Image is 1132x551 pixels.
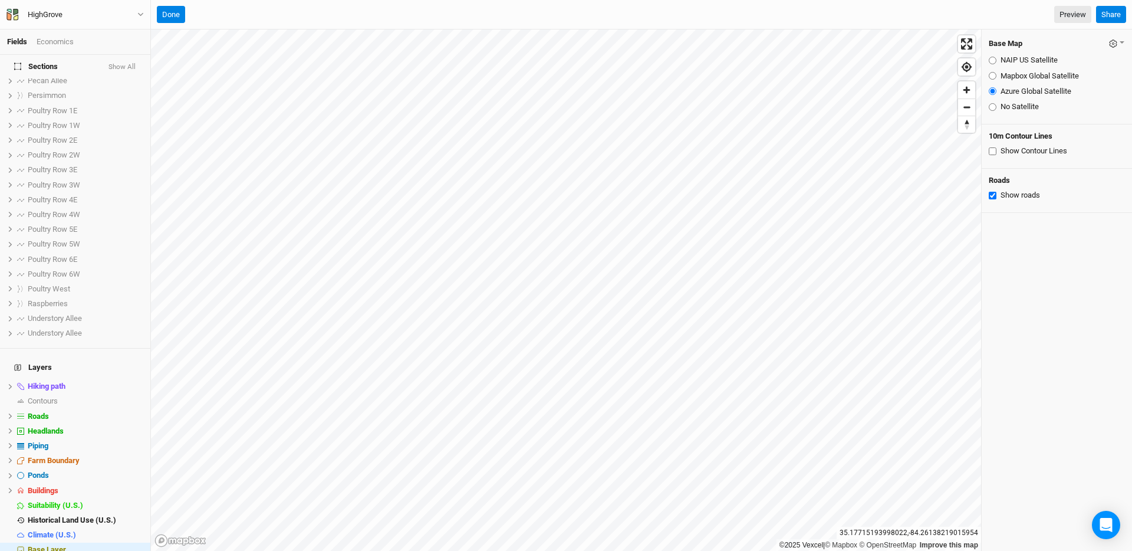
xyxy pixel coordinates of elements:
span: Zoom out [958,99,975,116]
label: NAIP US Satellite [1001,55,1058,65]
div: Poultry Row 3E [28,165,143,175]
button: Show All [108,63,136,71]
span: Poultry Row 5W [28,240,80,248]
a: Preview [1054,6,1091,24]
span: Roads [28,412,49,421]
div: Roads [28,412,143,421]
span: Poultry Row 3W [28,181,80,189]
span: Ponds [28,471,49,480]
button: Zoom in [958,81,975,99]
span: Suitability (U.S.) [28,501,83,510]
div: | [779,539,978,551]
h4: Roads [989,176,1125,185]
div: Understory Allee [28,329,143,338]
span: Poultry Row 5E [28,225,77,234]
div: Ponds [28,471,143,480]
span: Contours [28,396,58,405]
div: Persimmon [28,91,143,100]
label: Azure Global Satellite [1001,86,1071,97]
span: Historical Land Use (U.S.) [28,516,116,524]
div: Poultry Row 1W [28,121,143,130]
div: Poultry Row 2W [28,150,143,160]
div: Poultry Row 1E [28,106,143,116]
div: Farm Boundary [28,456,143,465]
span: Poultry Row 3E [28,165,77,174]
span: Pecan Allee [28,76,67,85]
button: HighGrove [6,8,144,21]
a: Mapbox [825,541,857,549]
div: HighGrove [28,9,62,21]
div: Poultry West [28,284,143,294]
div: Poultry Row 6E [28,255,143,264]
div: Poultry Row 4E [28,195,143,205]
span: Climate (U.S.) [28,530,76,539]
span: Poultry Row 6E [28,255,77,264]
div: Open Intercom Messenger [1092,511,1120,539]
span: Piping [28,441,48,450]
div: Poultry Row 6W [28,270,143,279]
span: Poultry Row 2W [28,150,80,159]
span: Headlands [28,427,64,435]
div: Climate (U.S.) [28,530,143,540]
button: Zoom out [958,99,975,116]
span: Persimmon [28,91,66,100]
a: Mapbox logo [154,534,206,547]
div: Raspberries [28,299,143,309]
span: Poultry Row 1W [28,121,80,130]
div: Buildings [28,486,143,496]
button: Find my location [958,58,975,76]
div: 35.17715193998022 , -84.26138219015954 [837,527,981,539]
a: ©2025 Vexcel [779,541,823,549]
label: Show roads [1001,190,1040,201]
label: No Satellite [1001,101,1039,112]
div: Historical Land Use (U.S.) [28,516,143,525]
span: Poultry West [28,284,70,293]
canvas: Map [151,29,981,551]
span: Raspberries [28,299,68,308]
span: Poultry Row 2E [28,136,77,145]
div: Poultry Row 2E [28,136,143,145]
label: Mapbox Global Satellite [1001,71,1079,81]
button: Share [1096,6,1126,24]
span: Farm Boundary [28,456,80,465]
div: Headlands [28,427,143,436]
div: Hiking path [28,382,143,391]
button: Reset bearing to north [958,116,975,133]
button: Done [157,6,185,24]
h4: Base Map [989,39,1022,48]
a: Improve this map [920,541,978,549]
div: Suitability (U.S.) [28,501,143,510]
span: Sections [14,62,58,71]
label: Show Contour Lines [1001,146,1067,156]
h4: 10m Contour Lines [989,132,1125,141]
span: Hiking path [28,382,65,391]
span: Poultry Row 6W [28,270,80,278]
span: Poultry Row 4W [28,210,80,219]
div: Pecan Allee [28,76,143,86]
div: Poultry Row 5E [28,225,143,234]
div: Understory Allee [28,314,143,323]
div: Piping [28,441,143,451]
span: Understory Allee [28,314,82,323]
span: Buildings [28,486,58,495]
div: Poultry Row 4W [28,210,143,219]
span: Poultry Row 4E [28,195,77,204]
a: Fields [7,37,27,46]
span: Understory Allee [28,329,82,337]
h4: Layers [7,356,143,379]
span: Poultry Row 1E [28,106,77,115]
div: Poultry Row 5W [28,240,143,249]
div: Contours [28,396,143,406]
div: Poultry Row 3W [28,181,143,190]
a: OpenStreetMap [859,541,916,549]
div: Economics [37,37,74,47]
button: Enter fullscreen [958,35,975,53]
